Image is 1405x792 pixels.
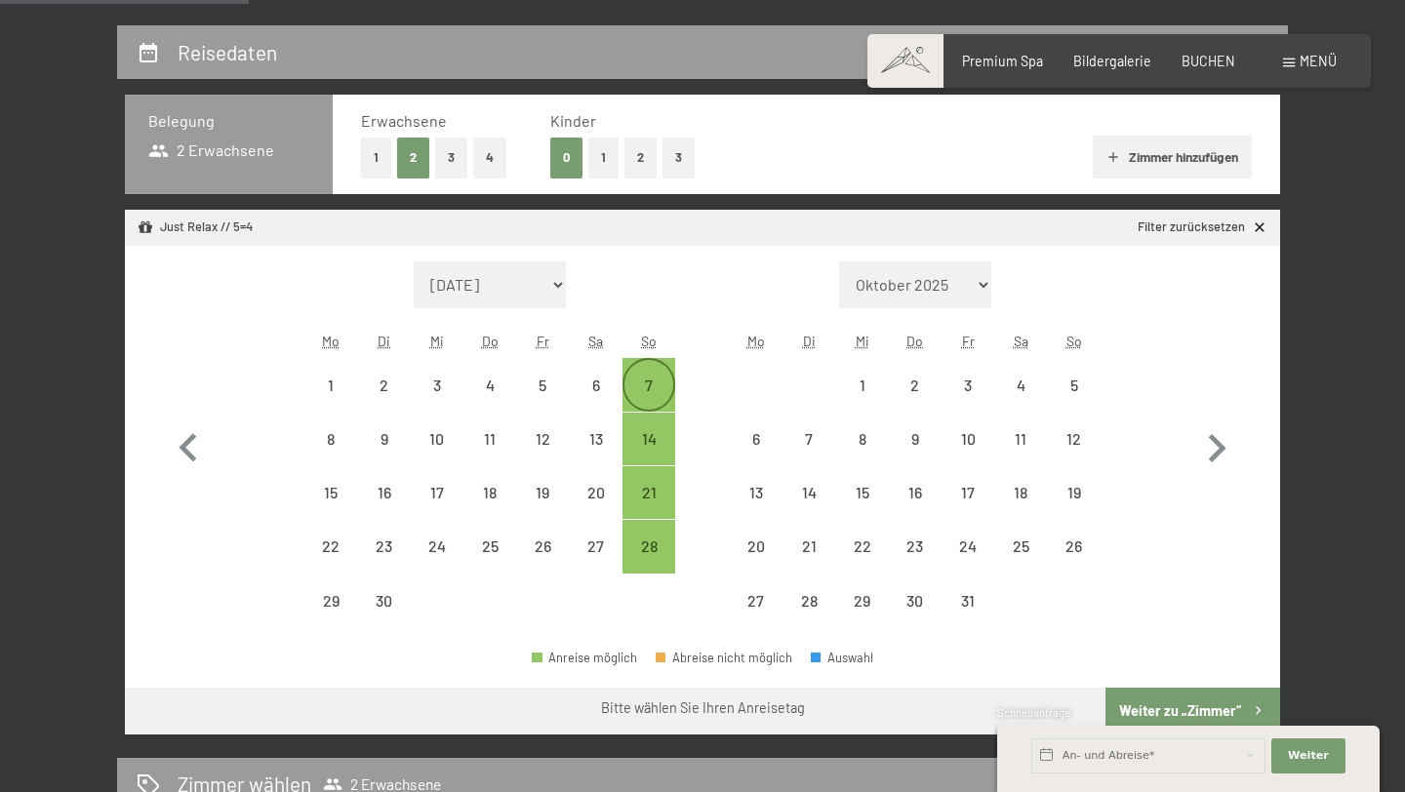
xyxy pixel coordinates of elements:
[1048,358,1101,411] div: Sun Oct 05 2025
[465,431,514,480] div: 11
[357,520,410,573] div: Anreise nicht möglich
[413,431,462,480] div: 10
[1048,466,1101,519] div: Sun Oct 19 2025
[1048,413,1101,465] div: Anreise nicht möglich
[516,358,569,411] div: Fri Sep 05 2025
[1188,261,1245,628] button: Nächster Monat
[784,485,833,534] div: 14
[889,413,942,465] div: Thu Oct 09 2025
[306,538,355,587] div: 22
[994,358,1047,411] div: Anreise nicht möglich
[550,111,596,130] span: Kinder
[304,358,357,411] div: Mon Sep 01 2025
[463,466,516,519] div: Thu Sep 18 2025
[359,538,408,587] div: 23
[304,413,357,465] div: Anreise nicht möglich
[465,538,514,587] div: 25
[835,358,888,411] div: Wed Oct 01 2025
[889,413,942,465] div: Anreise nicht möglich
[357,358,410,411] div: Tue Sep 02 2025
[624,485,673,534] div: 21
[588,333,603,349] abbr: Samstag
[304,413,357,465] div: Mon Sep 08 2025
[357,466,410,519] div: Tue Sep 16 2025
[465,485,514,534] div: 18
[516,520,569,573] div: Fri Sep 26 2025
[473,138,506,178] button: 4
[570,466,622,519] div: Anreise nicht möglich
[463,358,516,411] div: Anreise nicht möglich
[357,413,410,465] div: Tue Sep 09 2025
[413,538,462,587] div: 24
[891,485,940,534] div: 16
[622,358,675,411] div: Anreise möglich
[304,466,357,519] div: Anreise nicht möglich
[178,40,277,64] h2: Reisedaten
[622,466,675,519] div: Sun Sep 21 2025
[889,574,942,627] div: Anreise nicht möglich
[516,413,569,465] div: Fri Sep 12 2025
[304,358,357,411] div: Anreise nicht möglich
[306,593,355,642] div: 29
[996,431,1045,480] div: 11
[359,485,408,534] div: 16
[994,358,1047,411] div: Sat Oct 04 2025
[732,431,781,480] div: 6
[732,538,781,587] div: 20
[148,110,309,132] h3: Belegung
[465,377,514,426] div: 4
[730,466,783,519] div: Mon Oct 13 2025
[482,333,499,349] abbr: Donnerstag
[784,538,833,587] div: 21
[463,413,516,465] div: Anreise nicht möglich
[1048,413,1101,465] div: Sun Oct 12 2025
[570,358,622,411] div: Anreise nicht möglich
[378,333,390,349] abbr: Dienstag
[1288,748,1329,764] span: Weiter
[942,413,994,465] div: Anreise nicht möglich
[304,466,357,519] div: Mon Sep 15 2025
[994,520,1047,573] div: Sat Oct 25 2025
[359,431,408,480] div: 9
[518,431,567,480] div: 12
[837,593,886,642] div: 29
[411,358,463,411] div: Anreise nicht möglich
[1182,53,1235,69] a: BUCHEN
[516,413,569,465] div: Anreise nicht möglich
[942,413,994,465] div: Fri Oct 10 2025
[138,218,253,236] div: Just Relax // 5=4
[994,413,1047,465] div: Anreise nicht möglich
[730,574,783,627] div: Mon Oct 27 2025
[783,466,835,519] div: Tue Oct 14 2025
[835,574,888,627] div: Anreise nicht möglich
[783,520,835,573] div: Tue Oct 21 2025
[994,466,1047,519] div: Sat Oct 18 2025
[856,333,869,349] abbr: Mittwoch
[357,466,410,519] div: Anreise nicht möglich
[624,538,673,587] div: 28
[411,466,463,519] div: Anreise nicht möglich
[304,574,357,627] div: Mon Sep 29 2025
[1300,53,1337,69] span: Menü
[306,431,355,480] div: 8
[463,520,516,573] div: Anreise nicht möglich
[1073,53,1151,69] a: Bildergalerie
[570,358,622,411] div: Sat Sep 06 2025
[304,574,357,627] div: Anreise nicht möglich
[435,138,467,178] button: 3
[784,431,833,480] div: 7
[837,377,886,426] div: 1
[359,593,408,642] div: 30
[357,574,410,627] div: Tue Sep 30 2025
[803,333,816,349] abbr: Dienstag
[463,358,516,411] div: Thu Sep 04 2025
[942,574,994,627] div: Fri Oct 31 2025
[322,333,340,349] abbr: Montag
[994,466,1047,519] div: Anreise nicht möglich
[1050,431,1099,480] div: 12
[962,53,1043,69] span: Premium Spa
[413,377,462,426] div: 3
[942,466,994,519] div: Fri Oct 17 2025
[622,520,675,573] div: Anreise möglich
[962,333,975,349] abbr: Freitag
